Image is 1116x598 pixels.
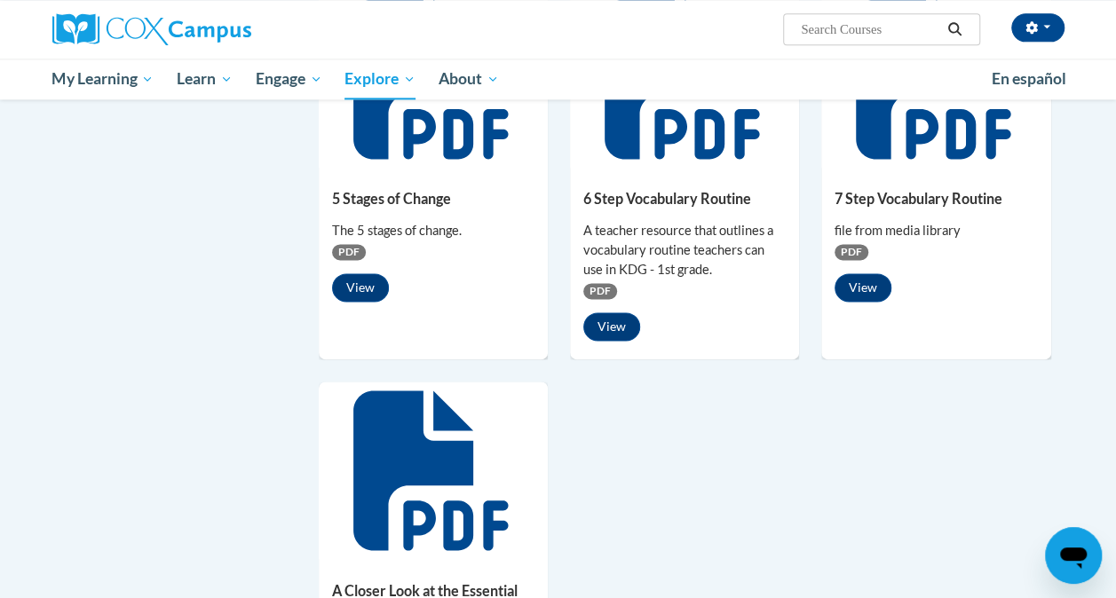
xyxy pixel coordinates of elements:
[427,59,511,99] a: About
[941,19,968,40] button: Search
[583,221,786,279] div: A teacher resource that outlines a vocabulary routine teachers can use in KDG - 1st grade.
[344,68,416,90] span: Explore
[835,273,891,302] button: View
[332,221,534,240] div: The 5 stages of change.
[165,59,244,99] a: Learn
[39,59,1078,99] div: Main menu
[980,60,1078,98] a: En español
[332,244,366,260] span: PDF
[52,13,372,45] a: Cox Campus
[51,68,154,90] span: My Learning
[439,68,499,90] span: About
[256,68,322,90] span: Engage
[333,59,427,99] a: Explore
[835,244,868,260] span: PDF
[583,283,617,299] span: PDF
[835,221,1037,240] div: file from media library
[244,59,334,99] a: Engage
[583,190,786,207] h5: 6 Step Vocabulary Routine
[52,13,251,45] img: Cox Campus
[992,69,1066,88] span: En español
[177,68,233,90] span: Learn
[583,312,640,341] button: View
[332,190,534,207] h5: 5 Stages of Change
[799,19,941,40] input: Search Courses
[41,59,166,99] a: My Learning
[1011,13,1065,42] button: Account Settings
[332,273,389,302] button: View
[1045,527,1102,584] iframe: Button to launch messaging window
[835,190,1037,207] h5: 7 Step Vocabulary Routine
